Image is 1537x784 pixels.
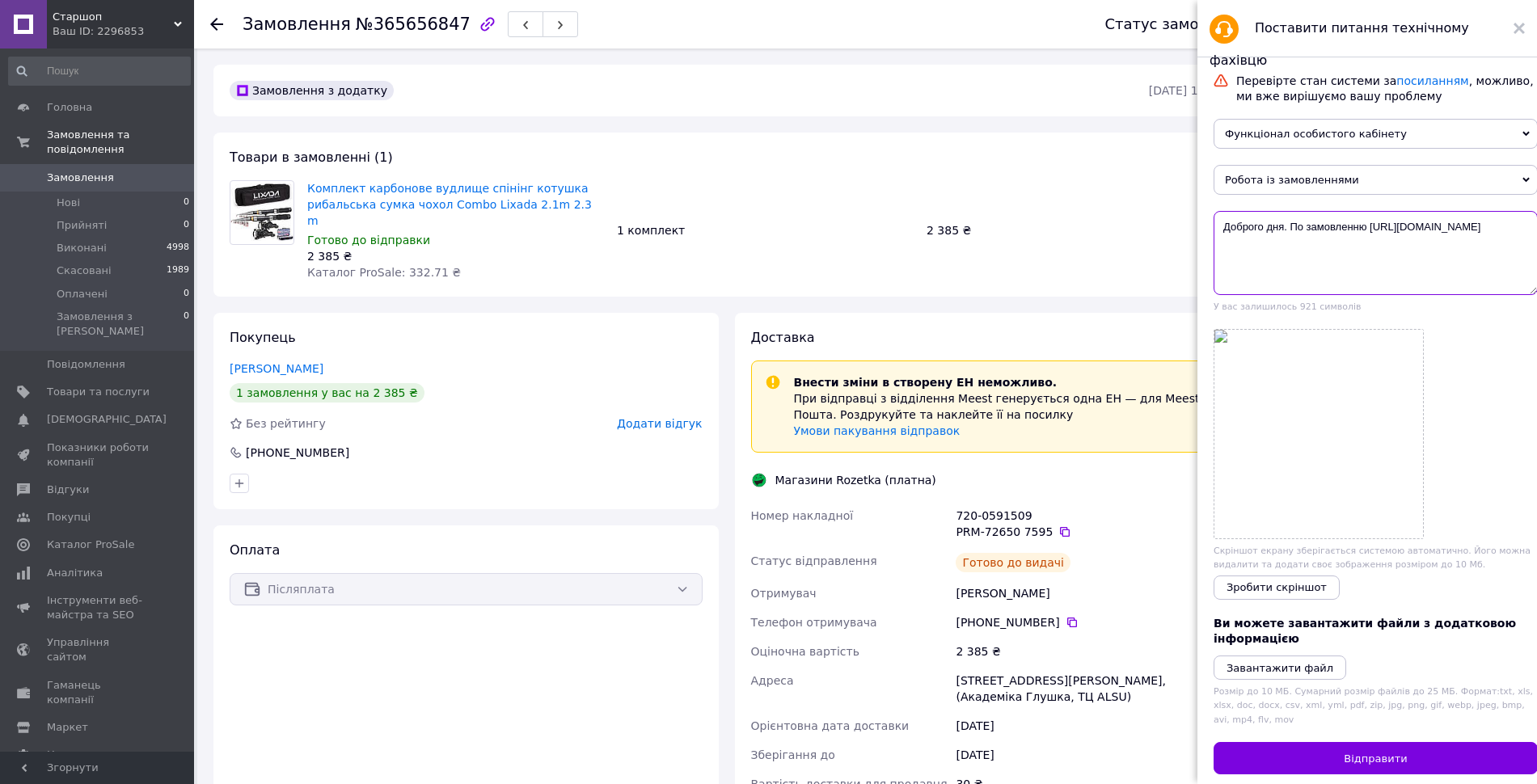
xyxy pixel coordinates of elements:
span: Оплата [230,542,280,558]
div: 2 385 ₴ [952,637,1227,666]
time: [DATE] 13:45 [1149,84,1223,97]
span: Каталог ProSale: 332.71 ₴ [307,266,461,279]
a: Screenshot.png [1214,330,1423,538]
span: 0 [184,196,189,210]
span: [DEMOGRAPHIC_DATA] [47,412,167,427]
span: Замовлення з [PERSON_NAME] [57,310,184,339]
span: Оціночна вартість [751,645,859,658]
span: 0 [184,218,189,233]
span: Замовлення [243,15,351,34]
p: При відправці з відділення Meest генерується одна ЕН — для Meest Пошта. Роздрукуйте та наклейте ї... [794,390,1210,423]
span: Маркет [47,720,88,735]
span: Управління сайтом [47,635,150,664]
div: [PHONE_NUMBER] [956,614,1223,630]
span: 4998 [167,241,189,255]
span: Статус відправлення [751,554,877,567]
div: Статус замовлення [1104,16,1253,32]
span: Скріншот екрану зберігається системою автоматично. Його можна видалити та додати своє зображення ... [1214,546,1531,570]
span: Отримувач [751,587,817,600]
span: Оплачені [57,287,108,301]
div: 1 комплект [610,219,920,242]
div: Готово до видачі [956,553,1070,572]
div: Повернутися назад [210,16,223,32]
div: 2 385 ₴ [920,219,1184,242]
a: Редагувати [1191,214,1223,247]
span: Покупець [230,330,296,345]
span: Прийняті [57,218,107,233]
span: 1989 [167,263,189,278]
a: Умови пакування відправок [794,424,961,437]
span: Старшоп [53,10,174,24]
div: Замовлення з додатку [230,81,394,100]
span: 0 [184,310,189,339]
div: [DATE] [952,740,1227,769]
button: Завантажити файл [1214,655,1346,680]
span: Адреса [751,674,794,687]
i: Завантажити файл [1227,662,1333,674]
a: посиланням [1396,74,1468,87]
input: Пошук [8,57,191,86]
span: Орієнтовна дата доставки [751,719,910,732]
span: Ви можете завантажити файли з додатковою інформацією [1214,617,1516,646]
span: Готово до відправки [307,234,430,247]
span: Каталог ProSale [47,537,134,552]
span: Додати відгук [617,417,702,430]
span: Телефон отримувача [751,616,877,629]
span: 0 [184,287,189,301]
a: Комплект карбонове вудлище спінінг котушка рибальська сумка чохол Combo Lixada 2.1m 2.3 m [307,182,592,227]
span: Внести зміни в створену ЕН неможливо. [794,376,1058,389]
div: 720-0591509 [952,501,1227,546]
div: Ваш ID: 2296853 [53,24,194,39]
span: Без рейтингу [246,417,326,430]
span: Налаштування [47,748,129,762]
span: Повідомлення [47,357,125,372]
span: Замовлення та повідомлення [47,128,194,157]
span: Замовлення [47,171,114,185]
img: Комплект карбонове вудлище спінінг котушка рибальська сумка чохол Combo Lixada 2.1m 2.3 m [230,183,293,241]
div: 1 замовлення у вас на 2 385 ₴ [230,383,424,403]
span: Відправити [1344,752,1407,765]
div: [STREET_ADDRESS][PERSON_NAME], (Академіка Глушка, ТЦ ALSU) [952,666,1227,711]
a: [PERSON_NAME] [230,362,323,375]
div: [PHONE_NUMBER] [244,445,351,461]
span: Номер накладної [751,509,854,522]
span: Товари та послуги [47,385,150,399]
div: [PERSON_NAME] [952,579,1227,608]
span: Виконані [57,241,107,255]
span: Аналітика [47,566,103,580]
span: №365656847 [356,15,471,34]
span: Показники роботи компанії [47,440,150,470]
span: Доставка [751,330,815,345]
span: Зробити скріншот [1227,581,1327,593]
button: Зробити скріншот [1214,575,1340,600]
span: Відгуки [47,483,89,497]
span: Покупці [47,510,91,525]
span: Нові [57,196,80,210]
div: PRM-72650 7595 [956,524,1223,540]
span: Гаманець компанії [47,678,150,707]
span: Головна [47,100,92,115]
span: Розмір до 10 МБ. Сумарний розмір файлів до 25 МБ. Формат: txt, xls, xlsx, doc, docx, csv, xml, ym... [1214,686,1533,725]
span: Скасовані [57,263,112,278]
span: Товари в замовленні (1) [230,150,393,165]
span: Зберігання до [751,748,835,761]
span: Інструменти веб-майстра та SEO [47,593,150,622]
div: [DATE] [952,711,1227,740]
span: У вас залишилось 921 символів [1214,301,1362,312]
div: 2 385 ₴ [307,248,604,264]
div: Магазини Rozetka (платна) [771,472,940,488]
